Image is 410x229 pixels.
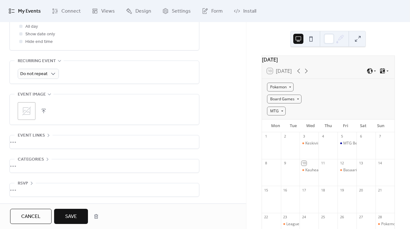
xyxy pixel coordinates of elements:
[65,213,77,220] span: Save
[358,161,363,166] div: 13
[301,188,306,192] div: 17
[301,134,306,139] div: 3
[4,3,46,20] a: My Events
[264,134,269,139] div: 1
[305,141,359,146] div: Keskiviikko Komentaja Kekkerit
[243,8,256,15] span: Install
[172,8,191,15] span: Settings
[343,167,385,173] div: Basaarin Syyskuun GLC
[358,188,363,192] div: 20
[339,161,344,166] div: 12
[121,3,156,20] a: Design
[320,161,325,166] div: 11
[18,180,28,187] span: RSVP
[10,209,52,224] button: Cancel
[262,56,394,63] div: [DATE]
[25,23,38,31] span: All day
[18,57,56,65] span: Recurring event
[320,134,325,139] div: 4
[301,161,306,166] div: 10
[283,215,288,220] div: 23
[18,102,35,120] div: ;
[47,3,85,20] a: Connect
[339,188,344,192] div: 19
[343,141,408,146] div: MTG Beta testing Commander Night!
[54,209,88,224] button: Save
[264,215,269,220] div: 22
[18,91,46,98] span: Event image
[229,3,261,20] a: Install
[377,161,382,166] div: 14
[25,38,53,46] span: Hide end time
[320,120,337,132] div: Thu
[10,135,199,149] div: •••
[377,215,382,220] div: 28
[283,188,288,192] div: 16
[372,120,389,132] div: Sun
[337,120,354,132] div: Fri
[339,215,344,220] div: 26
[211,8,223,15] span: Form
[354,120,372,132] div: Sat
[300,141,319,146] div: Keskiviikko Komentaja Kekkerit
[376,221,394,227] div: Pokemon: Mega Evolution prelease
[338,167,357,173] div: Basaarin Syyskuun GLC
[10,159,199,173] div: •••
[320,215,325,220] div: 25
[283,161,288,166] div: 9
[305,167,355,173] div: Kauheat Komentaja Kekkerit
[18,132,45,139] span: Event links
[264,161,269,166] div: 8
[61,8,81,15] span: Connect
[10,183,199,197] div: •••
[302,120,319,132] div: Wed
[264,188,269,192] div: 15
[25,31,55,38] span: Show date only
[135,8,151,15] span: Design
[158,3,196,20] a: Settings
[21,213,40,220] span: Cancel
[358,215,363,220] div: 27
[301,215,306,220] div: 24
[87,3,120,20] a: Views
[18,8,41,15] span: My Events
[300,167,319,173] div: Kauheat Komentaja Kekkerit
[339,134,344,139] div: 5
[338,141,357,146] div: MTG Beta testing Commander Night!
[286,221,333,227] div: League Challenge Syyskuu
[281,221,300,227] div: League Challenge Syyskuu
[320,188,325,192] div: 18
[358,134,363,139] div: 6
[377,188,382,192] div: 21
[283,134,288,139] div: 2
[267,120,284,132] div: Mon
[18,156,44,163] span: Categories
[284,120,302,132] div: Tue
[377,134,382,139] div: 7
[197,3,227,20] a: Form
[101,8,115,15] span: Views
